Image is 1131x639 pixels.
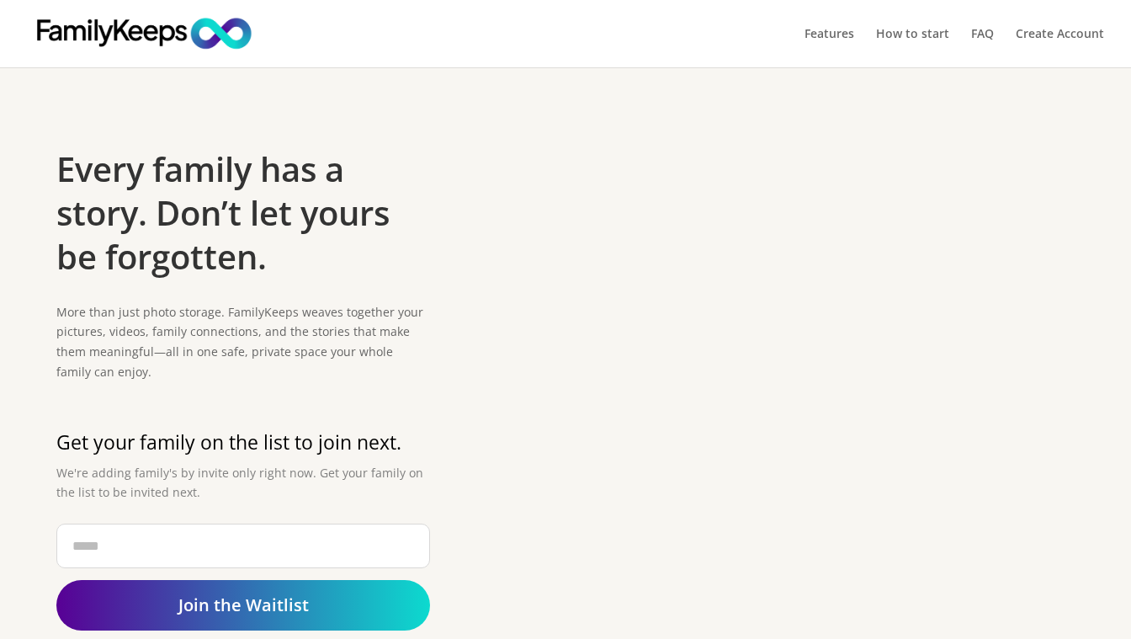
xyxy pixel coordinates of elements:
[178,594,309,616] span: Join the Waitlist
[804,28,854,67] a: Features
[56,431,430,463] h2: Get your family on the list to join next.
[29,15,259,51] img: FamilyKeeps
[876,28,949,67] a: How to start
[1016,28,1104,67] a: Create Account
[56,302,430,382] p: More than just photo storage. FamilyKeeps weaves together your pictures, videos, family connectio...
[56,147,430,287] h1: Every family has a story. Don’t let yours be forgotten.
[56,465,423,501] span: We're adding family's by invite only right now. Get your family on the list to be invited next.
[56,580,430,631] a: Join the Waitlist
[971,28,994,67] a: FAQ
